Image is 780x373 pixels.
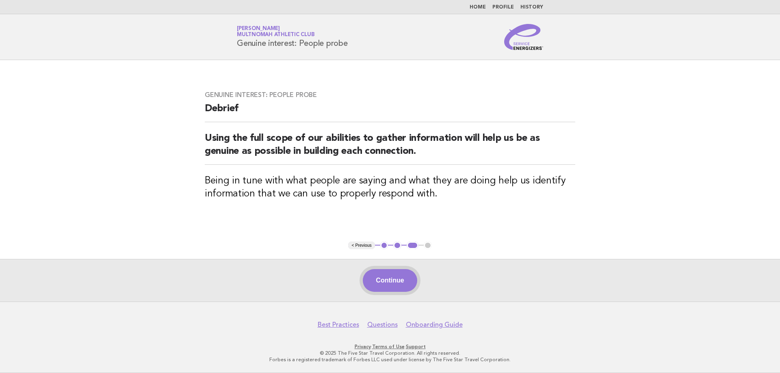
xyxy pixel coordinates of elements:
h3: Being in tune with what people are saying and what they are doing help us identify information th... [205,175,575,201]
button: 3 [407,241,418,250]
a: [PERSON_NAME]Multnomah Athletic Club [237,26,314,37]
a: Privacy [355,344,371,349]
h3: Genuine interest: People probe [205,91,575,99]
a: Best Practices [318,321,359,329]
p: © 2025 The Five Star Travel Corporation. All rights reserved. [141,350,639,356]
button: 2 [393,241,401,250]
a: Support [406,344,426,349]
button: < Previous [348,241,375,250]
h2: Debrief [205,102,575,122]
a: Questions [367,321,398,329]
a: Home [470,5,486,10]
img: Service Energizers [504,24,543,50]
h1: Genuine interest: People probe [237,26,348,47]
a: Terms of Use [372,344,405,349]
p: · · [141,343,639,350]
span: Multnomah Athletic Club [237,32,314,38]
button: Continue [363,269,417,292]
a: History [520,5,543,10]
a: Profile [492,5,514,10]
p: Forbes is a registered trademark of Forbes LLC used under license by The Five Star Travel Corpora... [141,356,639,363]
h2: Using the full scope of our abilities to gather information will help us be as genuine as possibl... [205,132,575,165]
a: Onboarding Guide [406,321,463,329]
button: 1 [380,241,388,250]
